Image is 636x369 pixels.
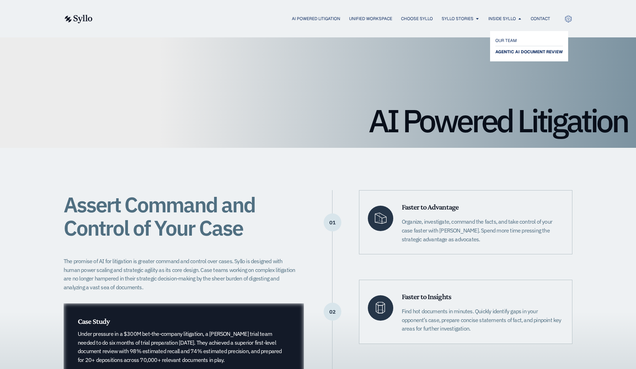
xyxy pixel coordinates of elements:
a: Contact [531,16,550,22]
span: Case Study [78,317,110,326]
a: Unified Workspace [349,16,392,22]
a: OUR TEAM [495,36,563,45]
div: Menu Toggle [107,16,550,22]
p: Organize, investigate, command the facts, and take control of your case faster with [PERSON_NAME]... [402,217,564,243]
p: The promise of AI for litigation is greater command and control over cases. Syllo is designed wit... [64,257,300,292]
img: syllo [64,15,93,23]
p: 01 [324,222,341,223]
a: Syllo Stories [442,16,473,22]
span: Assert Command and Control of Your Case [64,190,255,242]
a: AI Powered Litigation [292,16,340,22]
span: Faster to Advantage [402,202,459,211]
a: Choose Syllo [401,16,433,22]
p: Find hot documents in minutes. Quickly identify gaps in your opponent’s case, prepare concise sta... [402,307,564,333]
a: Inside Syllo [488,16,516,22]
nav: Menu [107,16,550,22]
a: AGENTIC AI DOCUMENT REVIEW [495,48,563,56]
span: Faster to Insights [402,292,451,301]
span: OUR TEAM [495,36,517,45]
h1: AI Powered Litigation [8,105,628,137]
